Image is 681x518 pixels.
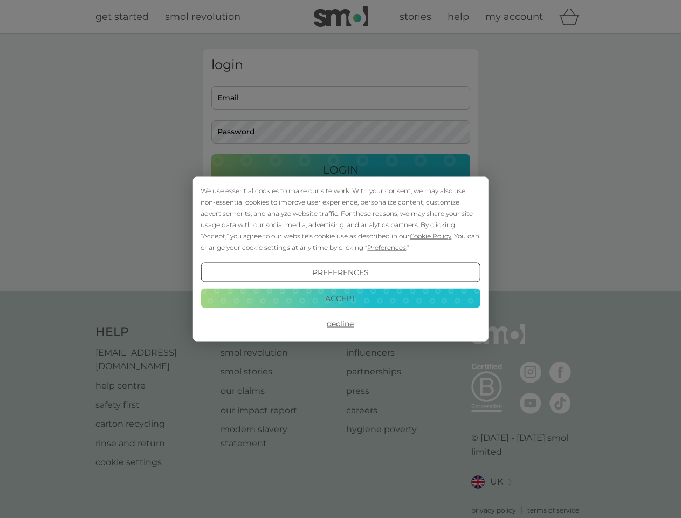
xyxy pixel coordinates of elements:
[201,288,480,308] button: Accept
[201,314,480,333] button: Decline
[201,185,480,253] div: We use essential cookies to make our site work. With your consent, we may also use non-essential ...
[192,177,488,342] div: Cookie Consent Prompt
[410,232,451,240] span: Cookie Policy
[367,243,406,251] span: Preferences
[201,263,480,282] button: Preferences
